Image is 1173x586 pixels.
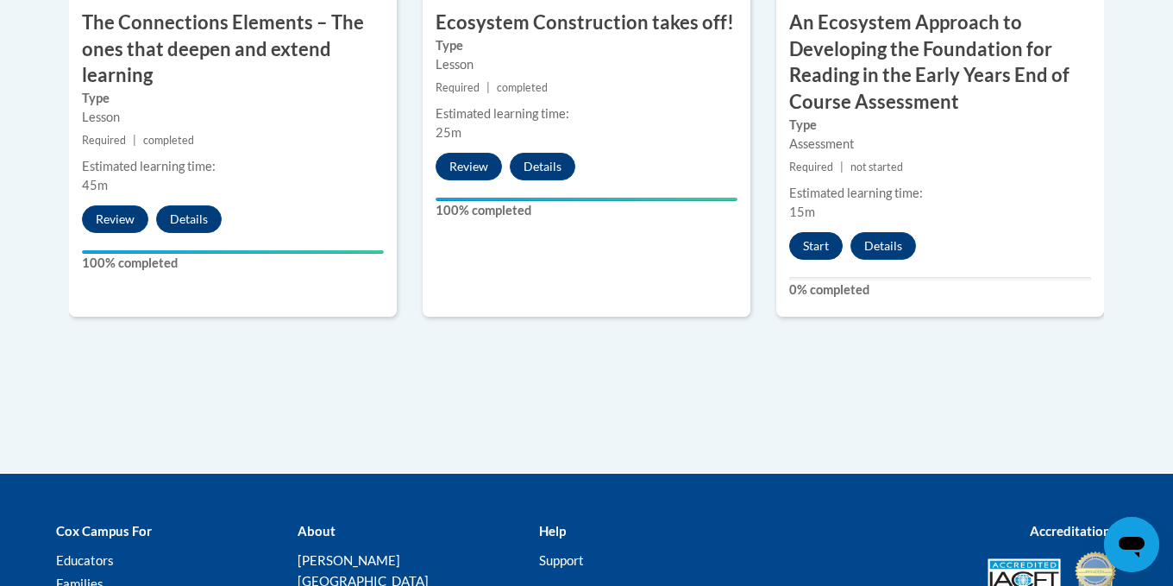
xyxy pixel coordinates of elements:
span: | [486,81,490,94]
label: Type [789,116,1091,135]
span: Required [82,134,126,147]
span: completed [497,81,548,94]
button: Start [789,232,843,260]
span: not started [850,161,903,173]
span: Required [789,161,833,173]
b: About [298,523,336,539]
span: 15m [789,205,815,219]
b: Help [539,523,566,539]
a: Support [539,552,584,568]
span: 45m [82,178,108,192]
button: Details [156,205,222,233]
b: Accreditations [1030,523,1117,539]
div: Estimated learning time: [82,157,384,176]
button: Review [82,205,148,233]
a: Educators [56,552,114,568]
iframe: 启动消息传送窗口的按钮 [1104,517,1159,572]
label: 0% completed [789,280,1091,299]
button: Details [850,232,916,260]
button: Review [436,153,502,180]
div: Estimated learning time: [436,104,737,123]
div: Lesson [82,108,384,127]
label: 100% completed [436,201,737,220]
button: Details [510,153,575,180]
div: Assessment [789,135,1091,154]
div: Your progress [436,198,737,201]
span: | [133,134,136,147]
label: Type [82,89,384,108]
span: Required [436,81,480,94]
div: Estimated learning time: [789,184,1091,203]
h3: The Connections Elements – The ones that deepen and extend learning [69,9,397,89]
div: Lesson [436,55,737,74]
b: Cox Campus For [56,523,152,539]
h3: Ecosystem Construction takes off! [423,9,750,36]
h3: An Ecosystem Approach to Developing the Foundation for Reading in the Early Years End of Course A... [776,9,1104,116]
label: Type [436,36,737,55]
span: | [840,161,844,173]
label: 100% completed [82,254,384,273]
span: completed [143,134,194,147]
div: Your progress [82,250,384,254]
span: 25m [436,125,461,140]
